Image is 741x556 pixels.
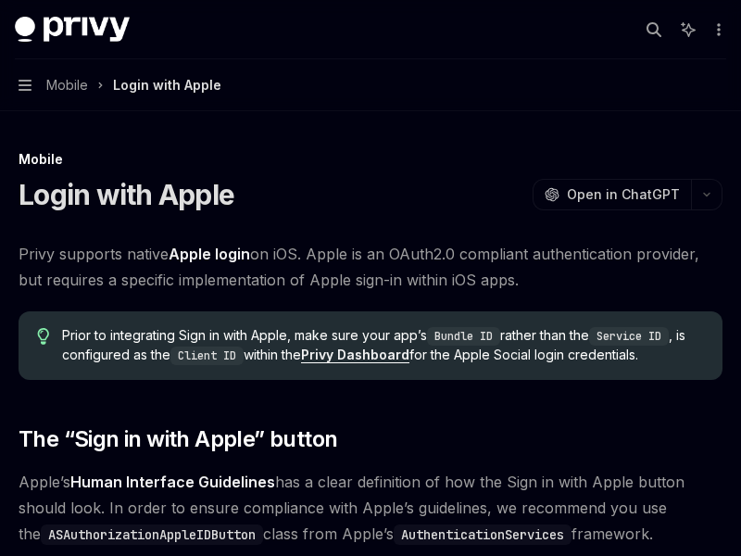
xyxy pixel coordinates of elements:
a: Privy Dashboard [301,347,409,363]
div: Mobile [19,150,722,169]
span: The “Sign in with Apple” button [19,424,337,454]
code: Bundle ID [427,327,500,346]
code: AuthenticationServices [394,524,571,545]
div: Login with Apple [113,74,221,96]
code: ASAuthorizationAppleIDButton [41,524,263,545]
span: Privy supports native on iOS. Apple is an OAuth2.0 compliant authentication provider, but require... [19,241,722,293]
span: Mobile [46,74,88,96]
svg: Tip [37,328,50,345]
span: Apple’s has a clear definition of how the Sign in with Apple button should look. In order to ensu... [19,469,722,547]
button: More actions [708,17,726,43]
button: Open in ChatGPT [533,179,691,210]
a: Apple login [169,245,250,264]
a: Human Interface Guidelines [70,473,275,492]
code: Service ID [589,327,669,346]
img: dark logo [15,17,130,43]
span: Open in ChatGPT [567,185,680,204]
code: Client ID [170,347,244,365]
h1: Login with Apple [19,178,234,211]
span: Prior to integrating Sign in with Apple, make sure your app’s rather than the , is configured as ... [62,326,704,365]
